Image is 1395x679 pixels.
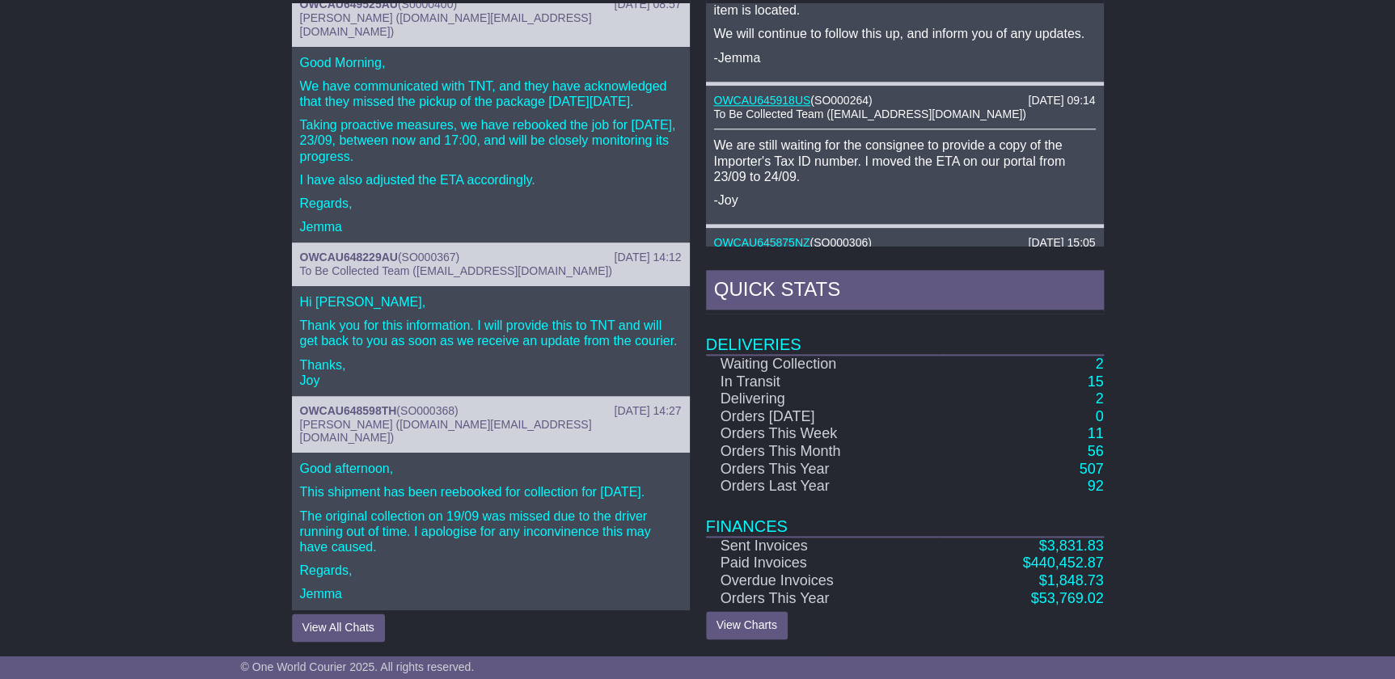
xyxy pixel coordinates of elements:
[1028,94,1095,108] div: [DATE] 09:14
[714,192,1096,208] p: -Joy
[300,251,398,264] a: OWCAU648229AU
[300,264,612,277] span: To Be Collected Team ([EMAIL_ADDRESS][DOMAIN_NAME])
[706,373,939,391] td: In Transit
[1046,538,1103,554] span: 3,831.83
[300,404,682,418] div: ( )
[1079,461,1103,477] a: 507
[300,78,682,109] p: We have communicated with TNT, and they have acknowledged that they missed the pickup of the pack...
[714,26,1096,41] p: We will continue to follow this up, and inform you of any updates.
[614,251,681,264] div: [DATE] 14:12
[706,590,939,608] td: Orders This Year
[1087,373,1103,390] a: 15
[1038,538,1103,554] a: $3,831.83
[706,461,939,479] td: Orders This Year
[300,484,682,500] p: This shipment has been reebooked for collection for [DATE].
[714,108,1026,120] span: To Be Collected Team ([EMAIL_ADDRESS][DOMAIN_NAME])
[300,586,682,601] p: Jemma
[706,478,939,496] td: Orders Last Year
[706,425,939,443] td: Orders This Week
[300,418,592,445] span: [PERSON_NAME] ([DOMAIN_NAME][EMAIL_ADDRESS][DOMAIN_NAME])
[706,555,939,572] td: Paid Invoices
[1095,408,1103,424] a: 0
[300,11,592,38] span: [PERSON_NAME] ([DOMAIN_NAME][EMAIL_ADDRESS][DOMAIN_NAME])
[300,404,397,417] a: OWCAU648598TH
[706,390,939,408] td: Delivering
[402,251,456,264] span: SO000367
[1028,236,1095,250] div: [DATE] 15:05
[814,94,869,107] span: SO000264
[706,572,939,590] td: Overdue Invoices
[706,537,939,555] td: Sent Invoices
[1087,443,1103,459] a: 56
[1087,425,1103,441] a: 11
[300,318,682,348] p: Thank you for this information. I will provide this to TNT and will get back to you as soon as we...
[1087,478,1103,494] a: 92
[714,94,811,107] a: OWCAU645918US
[1038,572,1103,588] a: $1,848.73
[400,404,454,417] span: SO000368
[292,614,385,642] button: View All Chats
[1022,555,1103,571] a: $440,452.87
[1095,390,1103,407] a: 2
[614,404,681,418] div: [DATE] 14:27
[300,461,682,476] p: Good afternoon,
[300,172,682,188] p: I have also adjusted the ETA accordingly.
[300,117,682,164] p: Taking proactive measures, we have rebooked the job for [DATE], 23/09, between now and 17:00, and...
[706,443,939,461] td: Orders This Month
[706,408,939,426] td: Orders [DATE]
[706,496,1104,537] td: Finances
[300,251,682,264] div: ( )
[1038,590,1103,606] span: 53,769.02
[706,270,1104,314] div: Quick Stats
[714,137,1096,184] p: We are still waiting for the consignee to provide a copy of the Importer's Tax ID number. I moved...
[706,355,939,373] td: Waiting Collection
[1030,590,1103,606] a: $53,769.02
[300,55,682,70] p: Good Morning,
[300,294,682,310] p: Hi [PERSON_NAME],
[714,94,1096,108] div: ( )
[714,50,1096,65] p: -Jemma
[714,236,810,249] a: OWCAU645875NZ
[241,660,475,673] span: © One World Courier 2025. All rights reserved.
[714,236,1096,250] div: ( )
[300,196,682,211] p: Regards,
[706,314,1104,355] td: Deliveries
[300,357,682,388] p: Thanks, Joy
[1095,356,1103,372] a: 2
[814,236,868,249] span: SO000306
[706,611,788,639] a: View Charts
[300,508,682,555] p: The original collection on 19/09 was missed due to the driver running out of time. I apologise fo...
[1030,555,1103,571] span: 440,452.87
[300,219,682,234] p: Jemma
[300,563,682,578] p: Regards,
[1046,572,1103,588] span: 1,848.73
